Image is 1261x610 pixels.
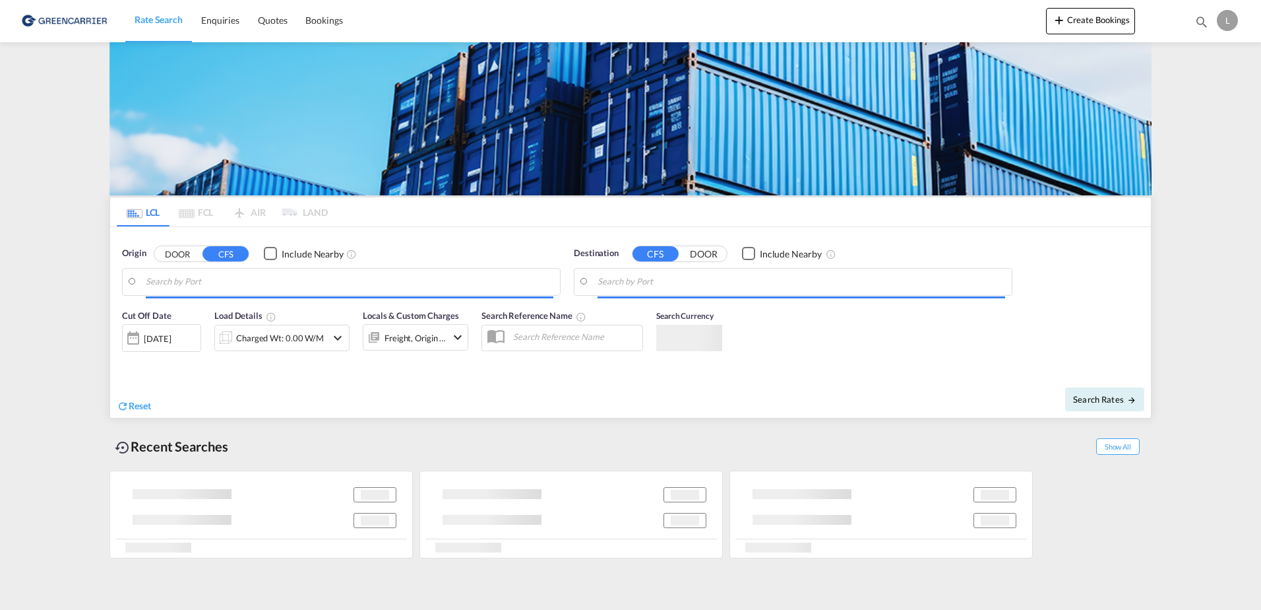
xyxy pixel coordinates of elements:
[598,272,1005,292] input: Search by Port
[507,327,642,347] input: Search Reference Name
[656,311,714,321] span: Search Currency
[1194,15,1209,34] div: icon-magnify
[20,6,109,36] img: 609dfd708afe11efa14177256b0082fb.png
[384,329,446,347] div: Freight Origin Destination
[1217,10,1238,31] div: L
[282,248,344,261] div: Include Nearby
[214,325,350,351] div: Charged Wt: 0.00 W/Micon-chevron-down
[1127,395,1136,405] md-icon: icon-arrow-right
[258,15,287,26] span: Quotes
[1065,388,1144,411] button: Search Ratesicon-arrow-right
[450,329,466,345] md-icon: icon-chevron-down
[574,247,619,260] span: Destination
[576,312,586,322] md-icon: Your search will be saved by the below given name
[117,400,129,412] md-icon: icon-refresh
[129,400,151,411] span: Reset
[346,249,357,259] md-icon: Unchecked: Ignores neighbouring ports when fetching rates.Checked : Includes neighbouring ports w...
[109,42,1152,195] img: GreenCarrierFCL_LCL.png
[681,246,727,261] button: DOOR
[632,246,679,261] button: CFS
[363,310,459,321] span: Locals & Custom Charges
[117,399,151,414] div: icon-refreshReset
[122,310,171,321] span: Cut Off Date
[144,333,171,345] div: [DATE]
[110,227,1151,418] div: Origin DOOR CFS Checkbox No InkUnchecked: Ignores neighbouring ports when fetching rates.Checked ...
[1046,8,1135,34] button: icon-plus 400-fgCreate Bookings
[202,246,249,261] button: CFS
[1194,15,1209,29] md-icon: icon-magnify
[266,312,276,322] md-icon: Chargeable Weight
[122,247,146,260] span: Origin
[117,197,328,226] md-pagination-wrapper: Use the left and right arrow keys to navigate between tabs
[826,249,836,259] md-icon: Unchecked: Ignores neighbouring ports when fetching rates.Checked : Includes neighbouring ports w...
[146,272,553,292] input: Search by Port
[109,432,233,461] div: Recent Searches
[760,248,822,261] div: Include Nearby
[236,329,324,347] div: Charged Wt: 0.00 W/M
[1073,394,1136,405] span: Search Rates
[742,247,822,261] md-checkbox: Checkbox No Ink
[117,197,169,226] md-tab-item: LCL
[1096,438,1140,455] span: Show All
[122,351,132,368] md-datepicker: Select
[201,15,239,26] span: Enquiries
[330,330,346,346] md-icon: icon-chevron-down
[214,310,276,321] span: Load Details
[363,324,468,351] div: Freight Origin Destinationicon-chevron-down
[1051,12,1067,28] md-icon: icon-plus 400-fg
[135,14,183,25] span: Rate Search
[264,247,344,261] md-checkbox: Checkbox No Ink
[481,310,586,321] span: Search Reference Name
[122,324,201,352] div: [DATE]
[305,15,342,26] span: Bookings
[154,246,200,261] button: DOOR
[115,440,131,456] md-icon: icon-backup-restore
